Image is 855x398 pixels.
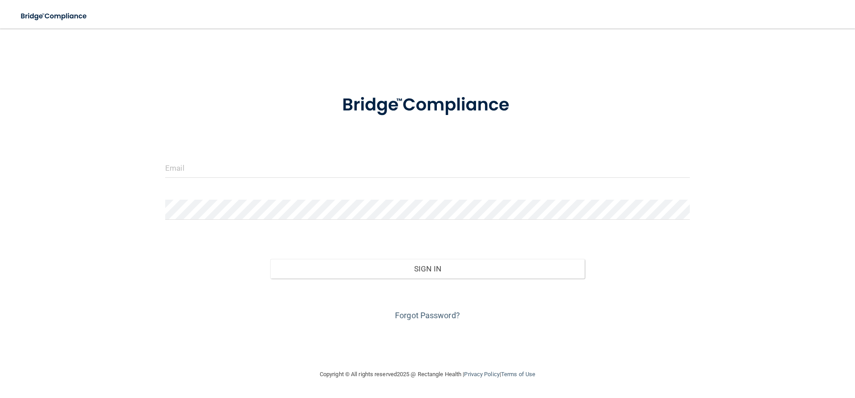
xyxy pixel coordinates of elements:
[324,82,531,128] img: bridge_compliance_login_screen.278c3ca4.svg
[501,371,535,377] a: Terms of Use
[165,158,690,178] input: Email
[395,311,460,320] a: Forgot Password?
[13,7,95,25] img: bridge_compliance_login_screen.278c3ca4.svg
[464,371,499,377] a: Privacy Policy
[265,360,590,389] div: Copyright © All rights reserved 2025 @ Rectangle Health | |
[270,259,585,279] button: Sign In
